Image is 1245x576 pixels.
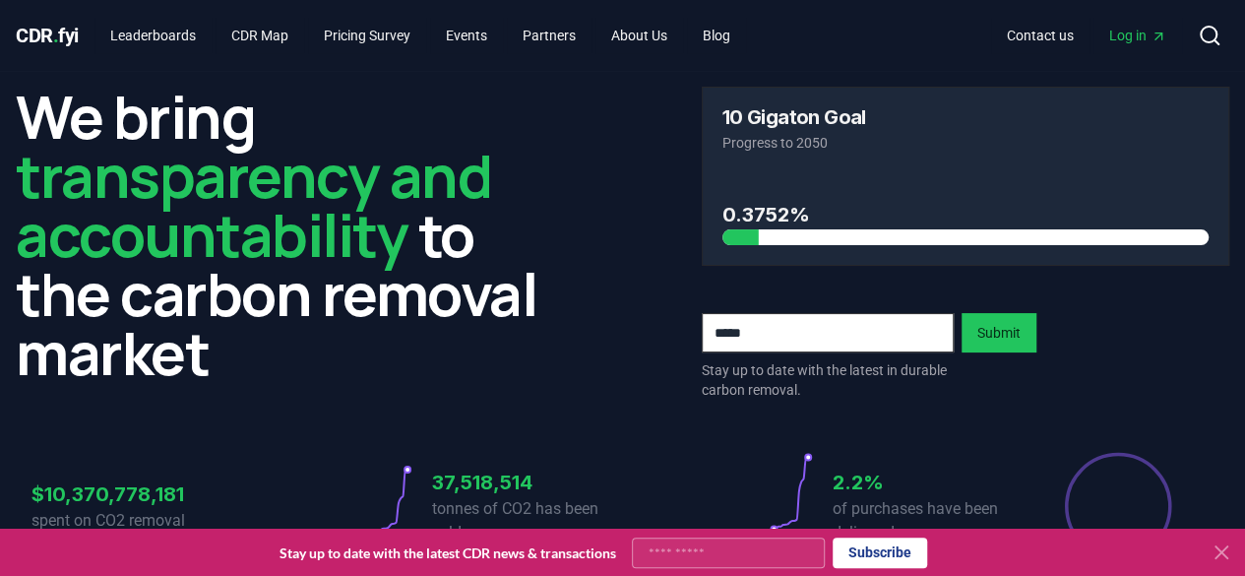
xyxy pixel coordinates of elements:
a: CDR Map [216,18,304,53]
p: spent on CO2 removal [31,509,222,533]
h2: We bring to the carbon removal market [16,87,544,382]
h3: $10,370,778,181 [31,480,222,509]
span: CDR fyi [16,24,79,47]
p: of purchases have been delivered [833,497,1024,544]
nav: Main [94,18,746,53]
a: Events [430,18,503,53]
a: Leaderboards [94,18,212,53]
a: CDR.fyi [16,22,79,49]
a: Contact us [991,18,1089,53]
p: Progress to 2050 [722,133,1210,153]
h3: 0.3752% [722,200,1210,229]
h3: 10 Gigaton Goal [722,107,866,127]
p: tonnes of CO2 has been sold [432,497,623,544]
a: Pricing Survey [308,18,426,53]
button: Submit [962,313,1036,352]
span: transparency and accountability [16,135,491,275]
p: Stay up to date with the latest in durable carbon removal. [702,360,954,400]
nav: Main [991,18,1182,53]
a: Blog [687,18,746,53]
a: Log in [1093,18,1182,53]
h3: 37,518,514 [432,468,623,497]
h3: 2.2% [833,468,1024,497]
div: Percentage of sales delivered [1063,451,1173,561]
span: . [53,24,59,47]
a: Partners [507,18,591,53]
span: Log in [1109,26,1166,45]
a: About Us [595,18,683,53]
